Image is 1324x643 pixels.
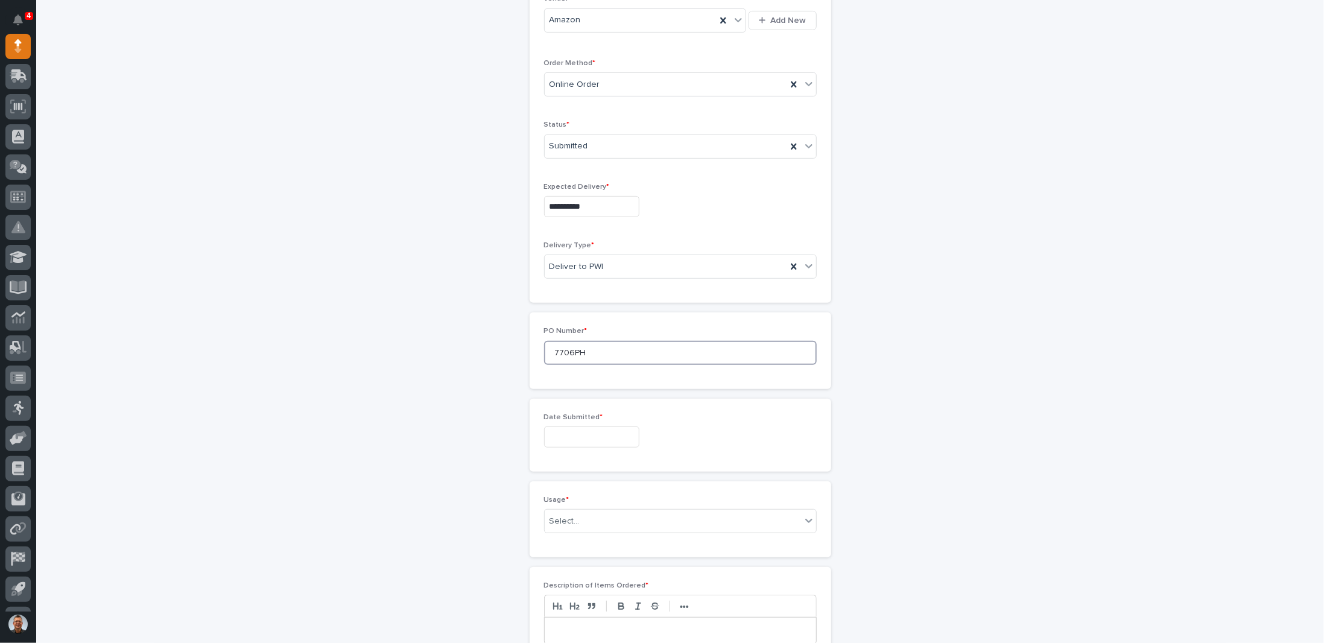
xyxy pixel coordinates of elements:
[27,11,31,20] p: 4
[544,414,603,421] span: Date Submitted
[544,242,595,249] span: Delivery Type
[550,261,604,273] span: Deliver to PWI
[544,121,570,128] span: Status
[550,515,580,528] div: Select...
[680,602,689,612] strong: •••
[5,7,31,33] button: Notifications
[544,60,596,67] span: Order Method
[544,328,588,335] span: PO Number
[676,599,693,613] button: •••
[771,15,806,26] span: Add New
[5,612,31,637] button: users-avatar
[544,496,569,504] span: Usage
[544,183,610,191] span: Expected Delivery
[550,78,600,91] span: Online Order
[550,140,588,153] span: Submitted
[15,14,31,34] div: Notifications4
[550,14,581,27] span: Amazon
[749,11,816,30] button: Add New
[544,582,649,589] span: Description of Items Ordered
